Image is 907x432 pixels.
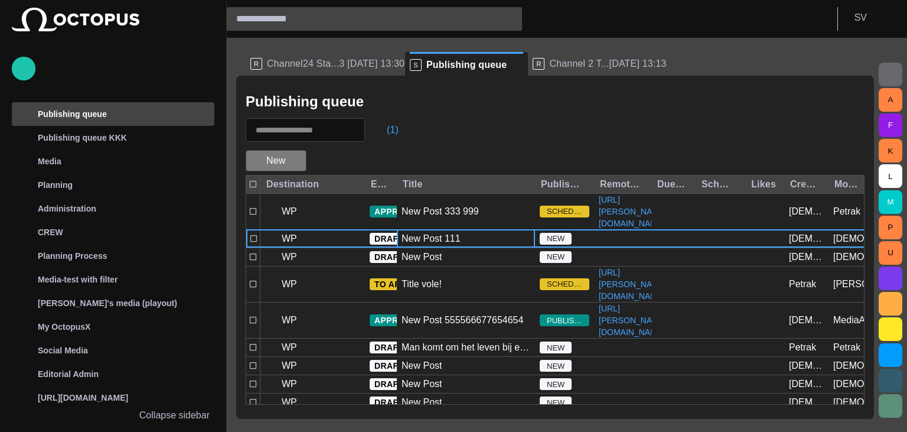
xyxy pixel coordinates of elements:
[540,315,589,327] span: PUBLISHED
[370,314,446,326] button: APPROVED
[528,52,687,76] div: RChannel 2 T...[DATE] 13:13
[789,314,824,327] div: Vedra
[38,203,96,215] p: Administration
[282,277,297,291] p: WP
[370,378,428,390] button: DRAFT
[789,232,824,245] div: Vedra
[38,392,128,404] p: [URL][DOMAIN_NAME]
[594,303,671,338] a: [URL][PERSON_NAME][DOMAIN_NAME]
[540,360,572,372] span: NEW
[12,291,214,315] div: [PERSON_NAME]'s media (playout)
[250,58,262,70] p: R
[282,377,297,391] p: WP
[540,251,572,263] span: NEW
[789,251,824,264] div: Vedra
[879,190,902,214] button: M
[246,52,405,76] div: RChannel24 Sta...3 [DATE] 13:30
[12,404,214,427] button: Collapse sidebar
[12,268,214,291] div: Media-test with filter
[833,314,868,327] div: MediaAgent
[12,220,214,244] div: CREW
[657,178,686,190] div: Due date
[879,88,902,112] button: A
[879,164,902,188] button: L
[834,178,863,190] div: Modified by
[38,179,73,191] p: Planning
[540,278,589,290] span: SCHEDULED
[246,150,306,171] button: New
[833,232,868,245] div: Vedra
[38,274,118,285] p: Media-test with filter
[410,59,422,71] p: S
[370,360,428,372] button: DRAFT
[12,386,214,410] div: [URL][DOMAIN_NAME]
[403,178,423,190] div: Title
[533,58,544,70] p: R
[879,139,902,163] button: K
[879,241,902,265] button: U
[38,108,107,120] p: Publishing queue
[594,194,671,229] a: [URL][PERSON_NAME][DOMAIN_NAME]
[246,93,364,110] h2: Publishing queue
[402,341,530,354] div: Man komt om het leven bij ernstig ongeluk Larserweg
[833,251,868,264] div: Vedra
[38,250,107,262] p: Planning Process
[402,205,479,218] div: New Post 333 999
[789,378,824,391] div: Vedra
[833,341,860,354] div: Petrak
[426,59,507,71] span: Publishing queue
[282,359,297,373] p: WP
[540,233,572,245] span: NEW
[38,226,63,238] p: CREW
[370,233,428,245] button: DRAFT
[540,206,589,217] span: SCHEDULED
[540,379,572,391] span: NEW
[833,205,860,218] div: Petrak
[751,178,776,190] div: Likes
[600,178,643,190] div: RemoteLink
[833,359,868,372] div: Vedra
[266,178,319,190] div: Destination
[38,297,177,309] p: [PERSON_NAME]'s media (playout)
[789,359,824,372] div: Vedra
[38,345,88,356] p: Social Media
[789,341,816,354] div: Petrak
[594,267,671,302] a: [URL][PERSON_NAME][DOMAIN_NAME]
[38,132,127,144] p: Publishing queue KKK
[12,102,214,126] div: Publishing queue
[371,178,387,190] div: Editorial status
[833,378,868,391] div: Vedra
[540,342,572,354] span: NEW
[12,150,214,173] div: Media
[854,11,867,25] p: S V
[139,408,210,423] p: Collapse sidebar
[38,155,61,167] p: Media
[402,251,442,264] div: New Post
[845,7,900,28] button: SV
[402,378,442,391] div: New Post
[282,313,297,327] p: WP
[402,359,442,372] div: New Post
[405,52,528,76] div: SPublishing queue
[402,232,461,245] div: New Post 111
[38,321,90,333] p: My OctopusX
[282,340,297,355] p: WP
[282,232,297,246] p: WP
[370,278,454,290] button: TO APPROVE
[541,178,585,190] div: Publishing status
[370,119,404,141] button: (1)
[879,216,902,239] button: P
[789,278,816,291] div: Petrak
[879,113,902,137] button: F
[38,368,99,380] p: Editorial Admin
[833,278,868,291] div: Vasyliev
[702,178,730,190] div: Scheduled
[370,206,446,217] button: APPROVED
[282,204,297,219] p: WP
[370,342,428,353] button: DRAFT
[370,251,428,263] button: DRAFT
[549,58,666,70] span: Channel 2 T...[DATE] 13:13
[12,8,139,31] img: Octopus News Room
[402,314,523,327] div: New Post 555566677654654
[282,250,297,264] p: WP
